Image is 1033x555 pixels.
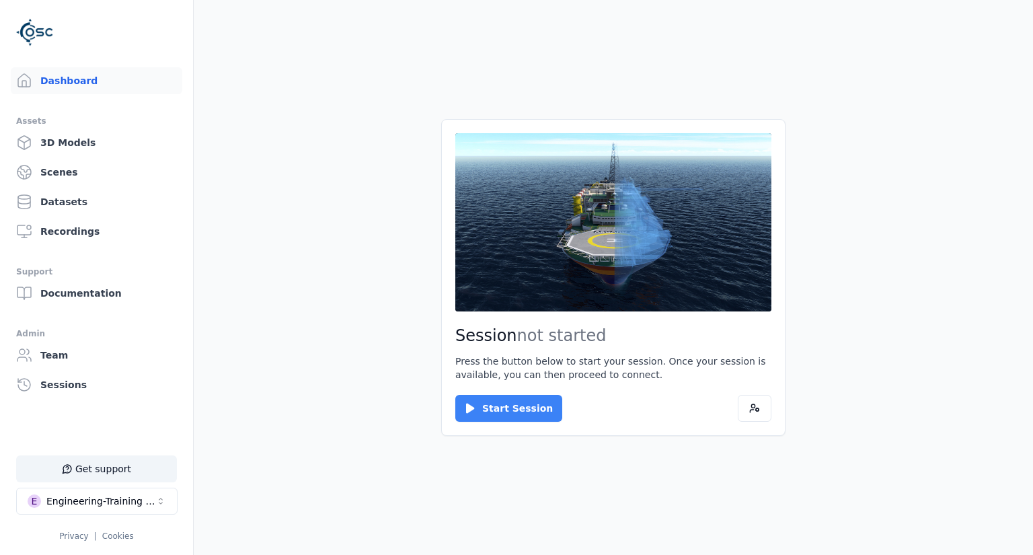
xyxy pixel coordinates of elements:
a: Scenes [11,159,182,186]
h2: Session [455,325,771,346]
div: Engineering-Training (SSO Staging) [46,494,155,508]
a: Team [11,342,182,369]
a: Privacy [59,531,88,541]
a: Cookies [102,531,134,541]
a: Datasets [11,188,182,215]
span: | [94,531,97,541]
p: Press the button below to start your session. Once your session is available, you can then procee... [455,355,771,381]
div: Admin [16,326,177,342]
a: Documentation [11,280,182,307]
img: Logo [16,13,54,51]
button: Start Session [455,395,562,422]
a: Recordings [11,218,182,245]
div: Assets [16,113,177,129]
div: E [28,494,41,508]
a: Dashboard [11,67,182,94]
div: Support [16,264,177,280]
a: 3D Models [11,129,182,156]
button: Get support [16,455,177,482]
button: Select a workspace [16,488,178,515]
span: not started [517,326,607,345]
a: Sessions [11,371,182,398]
